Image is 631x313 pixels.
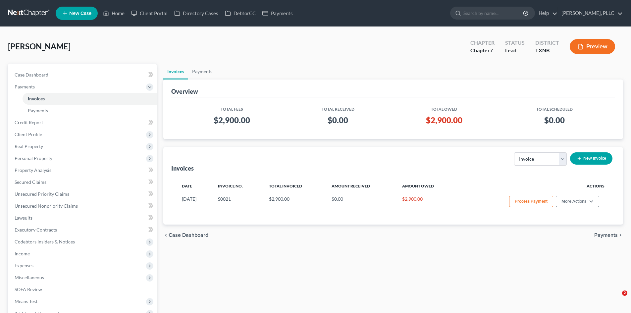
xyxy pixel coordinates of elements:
[15,84,35,89] span: Payments
[171,164,194,172] div: Invoices
[23,105,157,117] a: Payments
[500,103,610,112] th: Total Scheduled
[163,233,169,238] i: chevron_left
[182,115,282,126] h3: $2,900.00
[15,275,44,280] span: Miscellaneous
[15,298,37,304] span: Means Test
[558,7,623,19] a: [PERSON_NAME], PLLC
[259,7,296,19] a: Payments
[470,47,495,54] div: Chapter
[177,193,213,211] td: [DATE]
[9,164,157,176] a: Property Analysis
[163,233,208,238] button: chevron_left Case Dashboard
[169,233,208,238] span: Case Dashboard
[100,7,128,19] a: Home
[570,39,615,54] button: Preview
[9,212,157,224] a: Lawsuits
[128,7,171,19] a: Client Portal
[535,39,559,47] div: District
[177,103,287,112] th: Total Fees
[15,287,42,292] span: SOFA Review
[171,87,198,95] div: Overview
[470,39,495,47] div: Chapter
[15,167,51,173] span: Property Analysis
[9,284,157,295] a: SOFA Review
[394,115,494,126] h3: $2,900.00
[15,215,32,221] span: Lawsuits
[556,196,599,207] button: More Actions
[326,193,396,211] td: $0.00
[213,180,264,193] th: Invoice No.
[490,47,493,53] span: 7
[505,115,605,126] h3: $0.00
[264,180,326,193] th: Total Invoiced
[222,7,259,19] a: DebtorCC
[397,193,458,211] td: $2,900.00
[15,155,52,161] span: Personal Property
[28,96,45,101] span: Invoices
[23,93,157,105] a: Invoices
[15,263,33,268] span: Expenses
[9,176,157,188] a: Secured Claims
[618,233,623,238] i: chevron_right
[9,200,157,212] a: Unsecured Nonpriority Claims
[608,290,624,306] iframe: Intercom live chat
[188,64,216,79] a: Payments
[509,196,553,207] button: Process Payment
[15,120,43,125] span: Credit Report
[171,7,222,19] a: Directory Cases
[397,180,458,193] th: Amount Owed
[9,224,157,236] a: Executory Contracts
[15,179,46,185] span: Secured Claims
[9,188,157,200] a: Unsecured Priority Claims
[28,108,48,113] span: Payments
[594,233,623,238] button: Payments chevron_right
[622,290,627,296] span: 2
[15,72,48,78] span: Case Dashboard
[15,143,43,149] span: Real Property
[389,103,499,112] th: Total Owed
[326,180,396,193] th: Amount Received
[69,11,91,16] span: New Case
[15,131,42,137] span: Client Profile
[594,233,618,238] span: Payments
[535,7,557,19] a: Help
[15,239,75,244] span: Codebtors Insiders & Notices
[177,180,213,193] th: Date
[535,47,559,54] div: TXNB
[213,193,264,211] td: S0021
[463,7,524,19] input: Search by name...
[570,152,612,165] button: New Invoice
[458,180,610,193] th: Actions
[163,64,188,79] a: Invoices
[9,117,157,129] a: Credit Report
[264,193,326,211] td: $2,900.00
[505,39,525,47] div: Status
[8,41,71,51] span: [PERSON_NAME]
[15,203,78,209] span: Unsecured Nonpriority Claims
[287,103,389,112] th: Total Received
[15,227,57,233] span: Executory Contracts
[9,69,157,81] a: Case Dashboard
[505,47,525,54] div: Lead
[292,115,384,126] h3: $0.00
[15,191,69,197] span: Unsecured Priority Claims
[15,251,30,256] span: Income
